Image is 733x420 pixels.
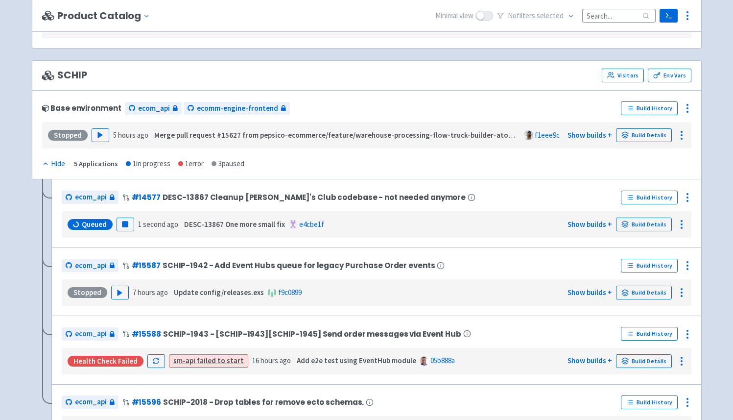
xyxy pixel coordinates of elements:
[184,102,290,115] a: ecomm-engine-frontend
[184,220,285,229] strong: DESC-13867 One more small fix
[252,356,291,365] time: 16 hours ago
[616,286,672,299] a: Build Details
[621,327,678,341] a: Build History
[163,398,364,406] span: SCHIP-2018 - Drop tables for remove ecto schemas.
[75,260,107,272] span: ecom_api
[297,356,416,365] strong: Add e2e test using EventHub module
[602,69,644,82] a: Visitors
[616,128,672,142] a: Build Details
[132,260,161,271] a: #15587
[138,220,178,229] time: 1 second ago
[75,192,107,203] span: ecom_api
[57,10,154,22] button: Product Catalog
[173,356,195,365] strong: sm-api
[117,218,134,231] button: Pause
[74,158,118,170] div: 5 Applications
[621,101,678,115] a: Build History
[68,287,107,298] div: Stopped
[75,396,107,408] span: ecom_api
[212,158,244,170] div: 3 paused
[132,192,161,202] a: #14577
[42,158,65,170] div: Hide
[163,193,466,201] span: DESC-13867 Cleanup [PERSON_NAME]'s Club codebase - not needed anymore
[435,10,473,22] span: Minimal view
[278,288,302,297] a: f9c0899
[113,130,148,140] time: 5 hours ago
[621,395,678,409] a: Build History
[648,69,691,82] a: Env Vars
[178,158,204,170] div: 1 error
[42,158,66,170] button: Hide
[582,9,656,22] input: Search...
[138,103,170,114] span: ecom_api
[154,130,551,140] strong: Merge pull request #15627 from pepsico-ecommerce/feature/warehouse-processing-flow-truck-builder-...
[299,220,324,229] a: e4cbe1f
[163,330,461,338] span: SCHIP-1943 - [SCHIP-1943][SCHIP-1945] Send order messages via Event Hub
[537,11,564,20] span: selected
[62,191,118,204] a: ecom_api
[535,130,560,140] a: f1eee9c
[125,102,182,115] a: ecom_api
[133,288,168,297] time: 7 hours ago
[508,10,564,22] span: No filter s
[621,259,678,272] a: Build History
[62,395,118,409] a: ecom_api
[567,220,612,229] a: Show builds +
[173,356,244,365] a: sm-api failed to start
[75,328,107,340] span: ecom_api
[621,191,678,204] a: Build History
[430,356,455,365] a: 05b888a
[42,70,87,81] span: SCHIP
[126,158,170,170] div: 1 in progress
[42,104,121,112] div: Base environment
[616,218,672,231] a: Build Details
[567,288,612,297] a: Show builds +
[68,356,143,367] div: Health check failed
[616,354,672,368] a: Build Details
[567,130,612,140] a: Show builds +
[132,329,161,339] a: #15588
[82,220,107,229] span: Queued
[163,261,435,270] span: SCHIP-1942 - Add Event Hubs queue for legacy Purchase Order events
[111,286,129,299] button: Play
[62,259,118,272] a: ecom_api
[660,9,678,23] a: Terminal
[174,288,264,297] strong: Update config/releases.exs
[48,130,88,141] div: Stopped
[567,356,612,365] a: Show builds +
[92,128,109,142] button: Play
[197,103,278,114] span: ecomm-engine-frontend
[62,327,118,341] a: ecom_api
[132,397,161,407] a: #15596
